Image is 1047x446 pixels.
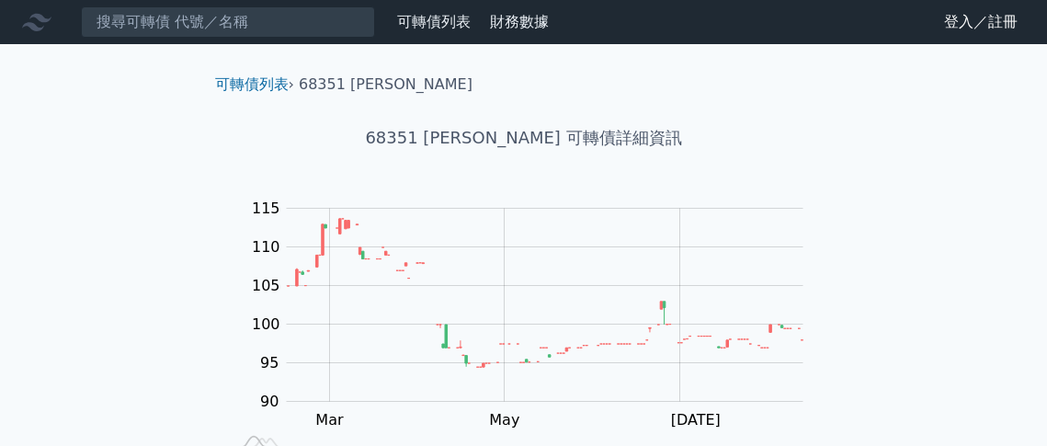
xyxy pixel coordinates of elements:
a: 財務數據 [490,13,549,30]
tspan: May [489,411,519,429]
input: 搜尋可轉債 代號／名稱 [81,6,375,38]
a: 登入／註冊 [929,7,1032,37]
li: 68351 [PERSON_NAME] [299,74,472,96]
li: › [215,74,294,96]
tspan: 95 [260,354,279,372]
tspan: [DATE] [671,411,721,429]
tspan: 100 [252,315,280,333]
tspan: 110 [252,238,280,256]
tspan: Mar [315,411,344,429]
tspan: 90 [260,393,279,410]
tspan: 105 [252,277,280,294]
a: 可轉債列表 [215,75,289,93]
g: Chart [243,200,831,429]
h1: 68351 [PERSON_NAME] 可轉債詳細資訊 [200,125,848,151]
tspan: 115 [252,200,280,217]
a: 可轉債列表 [397,13,471,30]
